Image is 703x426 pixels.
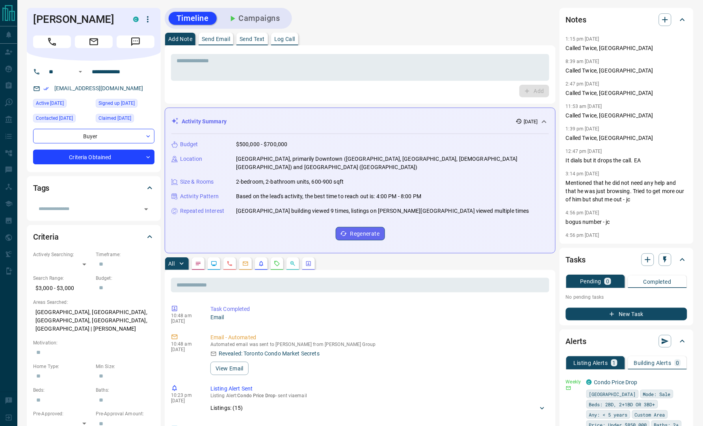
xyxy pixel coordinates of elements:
div: Tasks [566,250,687,269]
button: Timeline [169,12,217,25]
p: Building Alerts [634,360,671,366]
p: Log Call [274,36,295,42]
svg: Requests [274,260,280,267]
div: Criteria Obtained [33,150,154,164]
div: Wed Oct 08 2025 [33,99,92,110]
div: Alerts [566,332,687,351]
p: 0 [606,279,609,284]
span: Contacted [DATE] [36,114,73,122]
p: Email - Automated [210,333,546,342]
p: Listing Alert : - sent via email [210,393,546,398]
p: Home Type: [33,363,92,370]
a: [EMAIL_ADDRESS][DOMAIN_NAME] [54,85,143,91]
p: Search Range: [33,275,92,282]
p: 4:56 pm [DATE] [566,233,599,238]
p: Min Size: [96,363,154,370]
a: Condo Price Drop [594,379,638,385]
div: condos.ca [586,379,592,385]
div: Thu May 22 2025 [96,99,154,110]
div: Buyer [33,129,154,143]
h1: [PERSON_NAME] [33,13,121,26]
p: [GEOGRAPHIC_DATA], [GEOGRAPHIC_DATA], [GEOGRAPHIC_DATA], [GEOGRAPHIC_DATA], [GEOGRAPHIC_DATA] | [... [33,306,154,335]
svg: Lead Browsing Activity [211,260,217,267]
h2: Notes [566,13,586,26]
span: [GEOGRAPHIC_DATA] [589,390,636,398]
p: 10:48 am [171,341,199,347]
p: Email [210,313,546,322]
p: Called Twice, [GEOGRAPHIC_DATA] [566,89,687,97]
p: [DATE] [171,347,199,352]
h2: Alerts [566,335,586,348]
p: Activity Summary [182,117,227,126]
div: Criteria [33,227,154,246]
p: Pending [580,279,601,284]
svg: Agent Actions [305,260,312,267]
p: 1:15 pm [DATE] [566,36,599,42]
p: [DATE] [171,398,199,404]
p: [DATE] [171,318,199,324]
button: Open [76,67,85,76]
p: Actively Searching: [33,251,92,258]
h2: Tags [33,182,49,194]
span: Message [117,35,154,48]
p: Pre-Approval Amount: [96,410,154,417]
p: It dials but it drops the call. EA [566,156,687,165]
p: Task Completed [210,305,546,313]
svg: Calls [227,260,233,267]
p: Based on the lead's activity, the best time to reach out is: 4:00 PM - 8:00 PM [236,192,421,201]
span: Custom Area [635,411,665,419]
p: Size & Rooms [180,178,214,186]
p: Called Twice, [GEOGRAPHIC_DATA] [566,44,687,52]
p: All [168,261,175,266]
button: New Task [566,308,687,320]
span: Condo Price Drop [238,393,276,398]
p: Automated email was sent to [PERSON_NAME] from [PERSON_NAME] Group [210,342,546,347]
div: Fri May 23 2025 [96,114,154,125]
h2: Tasks [566,253,586,266]
p: [DATE] [524,118,538,125]
p: 10:23 pm [171,393,199,398]
p: 2-bedroom, 2-bathroom units, 600-900 sqft [236,178,344,186]
p: Motivation: [33,339,154,346]
button: View Email [210,362,249,375]
svg: Listing Alerts [258,260,264,267]
span: Email [75,35,113,48]
h2: Criteria [33,231,59,243]
p: [GEOGRAPHIC_DATA] building viewed 9 times, listings on [PERSON_NAME][GEOGRAPHIC_DATA] viewed mult... [236,207,529,215]
span: Mode: Sale [643,390,671,398]
p: Weekly [566,378,582,385]
p: No pending tasks [566,291,687,303]
button: Campaigns [220,12,288,25]
div: Notes [566,10,687,29]
p: bogus number - jc [566,218,687,226]
div: Activity Summary[DATE] [171,114,549,129]
p: Budget [180,140,198,149]
svg: Notes [195,260,201,267]
p: Pre-Approved: [33,410,92,417]
p: Called Twice, [GEOGRAPHIC_DATA] [566,134,687,142]
p: 3:14 pm [DATE] [566,171,599,177]
div: Tags [33,179,154,197]
p: Called Twice, [GEOGRAPHIC_DATA] [566,67,687,75]
span: Claimed [DATE] [99,114,131,122]
button: Regenerate [336,227,385,240]
p: Send Email [202,36,230,42]
svg: Email [566,385,571,391]
svg: Email Verified [43,86,49,91]
p: Listing Alert Sent [210,385,546,393]
p: Timeframe: [96,251,154,258]
p: Activity Pattern [180,192,219,201]
p: Revealed: Toronto Condo Market Secrets [219,350,320,358]
span: Signed up [DATE] [99,99,135,107]
p: Completed [643,279,671,285]
p: $500,000 - $700,000 [236,140,288,149]
p: 0 [676,360,679,366]
p: Beds: [33,387,92,394]
svg: Emails [242,260,249,267]
p: [GEOGRAPHIC_DATA], primarily Downtown ([GEOGRAPHIC_DATA], [GEOGRAPHIC_DATA], [DEMOGRAPHIC_DATA][G... [236,155,549,171]
span: Active [DATE] [36,99,64,107]
p: Send Text [240,36,265,42]
svg: Opportunities [290,260,296,267]
p: Repeated Interest [180,207,224,215]
p: 10:48 am [171,313,199,318]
